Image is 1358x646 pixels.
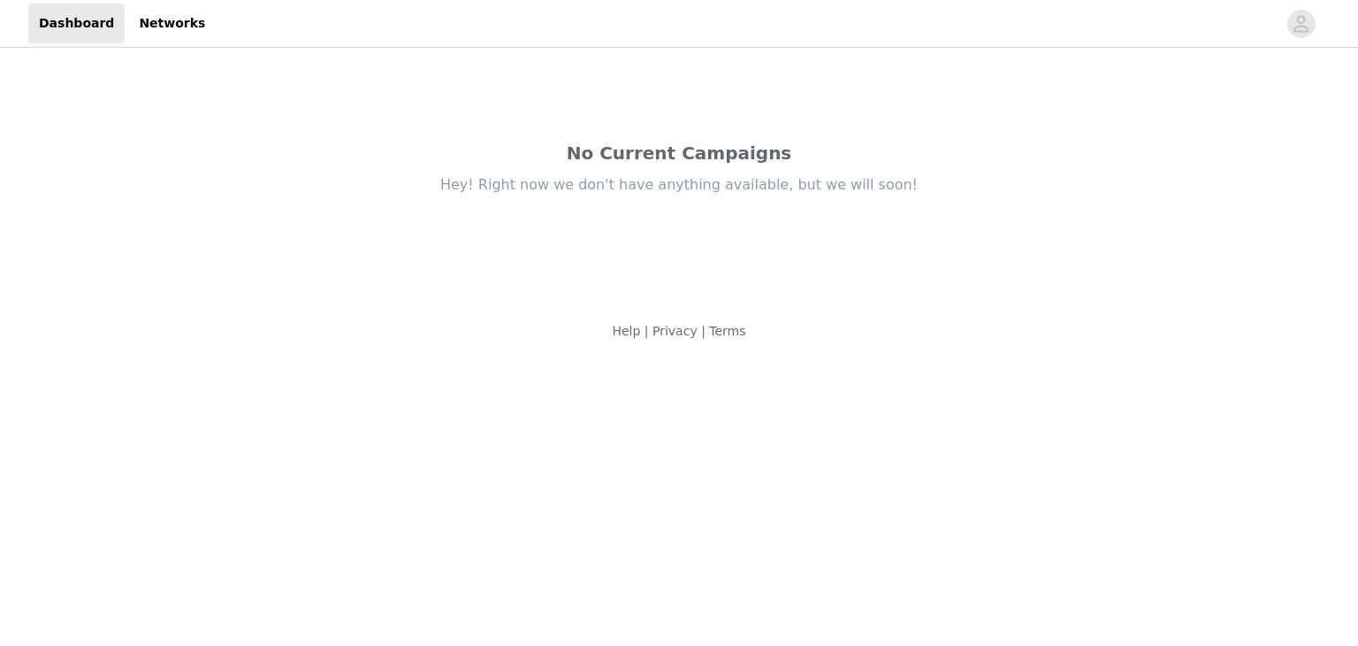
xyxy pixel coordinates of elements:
[709,324,745,338] a: Terms
[128,4,216,43] a: Networks
[612,324,640,338] a: Help
[1293,10,1309,38] div: avatar
[645,324,649,338] span: |
[28,4,125,43] a: Dashboard
[308,175,1050,195] div: Hey! Right now we don't have anything available, but we will soon!
[701,324,706,338] span: |
[652,324,698,338] a: Privacy
[308,140,1050,166] div: No Current Campaigns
